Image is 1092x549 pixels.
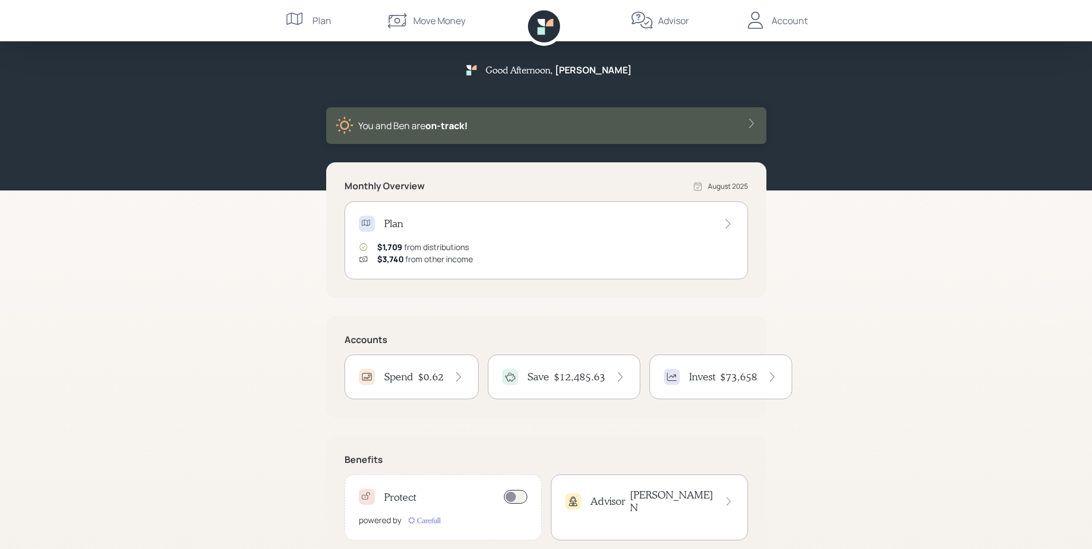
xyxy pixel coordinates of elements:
h4: $73,658 [720,371,757,383]
h4: $12,485.63 [554,371,605,383]
h4: Advisor [590,495,625,508]
h5: Monthly Overview [345,181,425,192]
h5: Benefits [345,454,748,465]
div: from distributions [377,241,469,253]
span: $1,709 [377,242,402,252]
h5: Accounts [345,334,748,345]
div: powered by [359,514,401,526]
h4: Save [527,371,549,383]
h4: Protect [384,491,416,504]
div: August 2025 [708,181,748,192]
div: Advisor [658,14,689,28]
h4: Plan [384,217,403,230]
h4: Invest [689,371,715,383]
h5: [PERSON_NAME] [555,65,632,76]
img: carefull-M2HCGCDH.digested.png [406,515,443,526]
span: $3,740 [377,254,404,264]
div: from other income [377,253,473,265]
h4: Spend [384,371,413,383]
h5: Good Afternoon , [486,64,553,75]
div: Plan [312,14,331,28]
div: You and Ben are [358,119,468,133]
div: Account [772,14,808,28]
h4: $0.62 [418,371,444,383]
img: sunny-XHVQM73Q.digested.png [335,116,354,135]
h4: [PERSON_NAME] N [630,489,714,513]
span: on‑track! [425,119,468,132]
div: Move Money [413,14,465,28]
